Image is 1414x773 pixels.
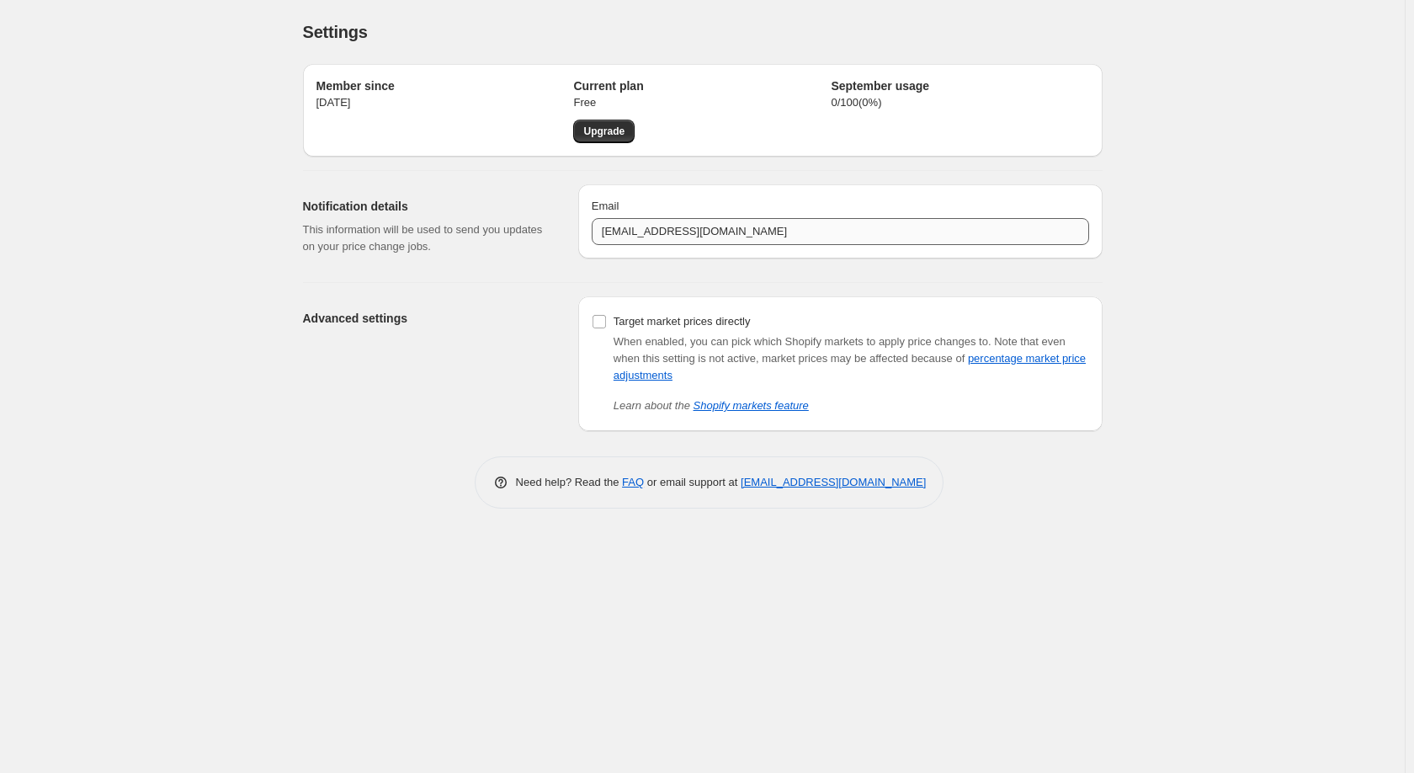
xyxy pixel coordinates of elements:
h2: Notification details [303,198,551,215]
a: Shopify markets feature [694,399,809,412]
i: Learn about the [614,399,809,412]
span: or email support at [644,476,741,488]
h2: September usage [831,77,1088,94]
span: Note that even when this setting is not active, market prices may be affected because of [614,335,1086,381]
span: Need help? Read the [516,476,623,488]
h2: Advanced settings [303,310,551,327]
p: [DATE] [316,94,574,111]
span: Upgrade [583,125,625,138]
h2: Current plan [573,77,831,94]
p: 0 / 100 ( 0 %) [831,94,1088,111]
a: [EMAIL_ADDRESS][DOMAIN_NAME] [741,476,926,488]
p: This information will be used to send you updates on your price change jobs. [303,221,551,255]
span: Target market prices directly [614,315,751,328]
span: Settings [303,23,368,41]
p: Free [573,94,831,111]
span: Email [592,200,619,212]
span: When enabled, you can pick which Shopify markets to apply price changes to. [614,335,991,348]
h2: Member since [316,77,574,94]
a: Upgrade [573,120,635,143]
a: FAQ [622,476,644,488]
